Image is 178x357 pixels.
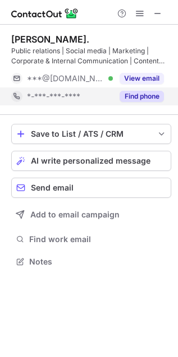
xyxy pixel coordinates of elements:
[27,73,104,84] span: ***@[DOMAIN_NAME]
[11,205,171,225] button: Add to email campaign
[11,34,89,45] div: [PERSON_NAME].
[30,210,120,219] span: Add to email campaign
[31,183,74,192] span: Send email
[11,178,171,198] button: Send email
[120,73,164,84] button: Reveal Button
[11,254,171,270] button: Notes
[11,231,171,247] button: Find work email
[11,46,171,66] div: Public relations | Social media | Marketing | Corporate & Internal Communication | Content Creati...
[31,156,150,165] span: AI write personalized message
[11,7,79,20] img: ContactOut v5.3.10
[29,234,167,244] span: Find work email
[11,124,171,144] button: save-profile-one-click
[120,91,164,102] button: Reveal Button
[11,151,171,171] button: AI write personalized message
[29,257,167,267] span: Notes
[31,129,152,138] div: Save to List / ATS / CRM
